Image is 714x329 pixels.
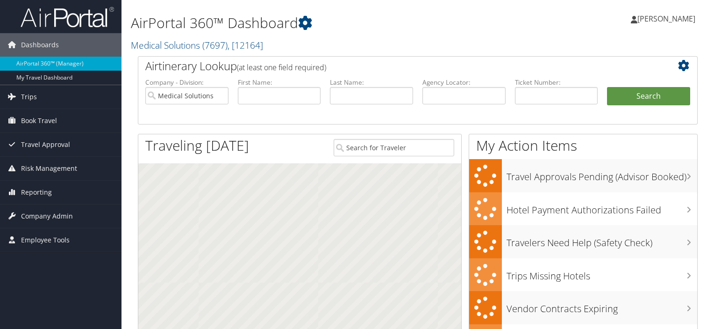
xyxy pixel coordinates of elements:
[469,192,697,226] a: Hotel Payment Authorizations Failed
[507,199,697,217] h3: Hotel Payment Authorizations Failed
[21,6,114,28] img: airportal-logo.png
[469,159,697,192] a: Travel Approvals Pending (Advisor Booked)
[469,258,697,292] a: Trips Missing Hotels
[607,87,690,106] button: Search
[21,109,57,132] span: Book Travel
[202,39,228,51] span: ( 7697 )
[131,39,263,51] a: Medical Solutions
[469,291,697,324] a: Vendor Contracts Expiring
[507,298,697,315] h3: Vendor Contracts Expiring
[21,157,77,180] span: Risk Management
[238,78,321,87] label: First Name:
[637,14,695,24] span: [PERSON_NAME]
[507,232,697,249] h3: Travelers Need Help (Safety Check)
[21,181,52,204] span: Reporting
[21,133,70,156] span: Travel Approval
[131,13,514,33] h1: AirPortal 360™ Dashboard
[507,166,697,183] h3: Travel Approvals Pending (Advisor Booked)
[21,228,70,252] span: Employee Tools
[21,33,59,57] span: Dashboards
[145,58,643,74] h2: Airtinerary Lookup
[21,205,73,228] span: Company Admin
[469,225,697,258] a: Travelers Need Help (Safety Check)
[145,78,228,87] label: Company - Division:
[334,139,454,156] input: Search for Traveler
[21,85,37,109] span: Trips
[228,39,263,51] span: , [ 12164 ]
[422,78,506,87] label: Agency Locator:
[330,78,413,87] label: Last Name:
[515,78,598,87] label: Ticket Number:
[507,265,697,283] h3: Trips Missing Hotels
[469,136,697,155] h1: My Action Items
[631,5,705,33] a: [PERSON_NAME]
[237,62,326,73] span: (at least one field required)
[145,136,249,155] h1: Traveling [DATE]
